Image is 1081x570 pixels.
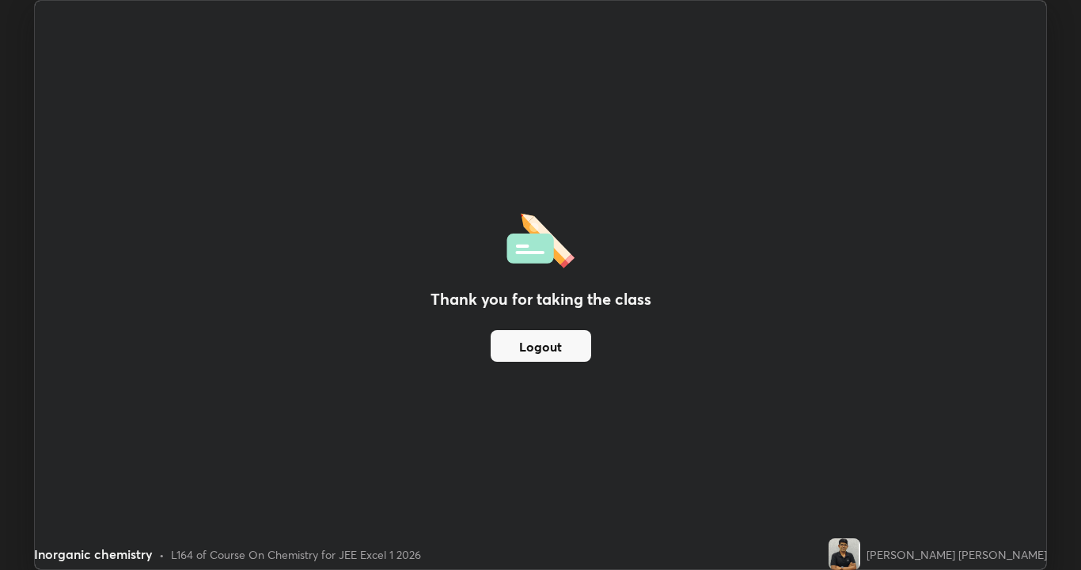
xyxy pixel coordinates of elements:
div: [PERSON_NAME] [PERSON_NAME] [867,546,1047,563]
div: Inorganic chemistry [34,545,153,564]
div: • [159,546,165,563]
h2: Thank you for taking the class [431,287,651,311]
div: L164 of Course On Chemistry for JEE Excel 1 2026 [171,546,421,563]
button: Logout [491,330,591,362]
img: offlineFeedback.1438e8b3.svg [506,208,575,268]
img: 92fd1ea14f5f4a1785496d022c14c22f.png [829,538,860,570]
